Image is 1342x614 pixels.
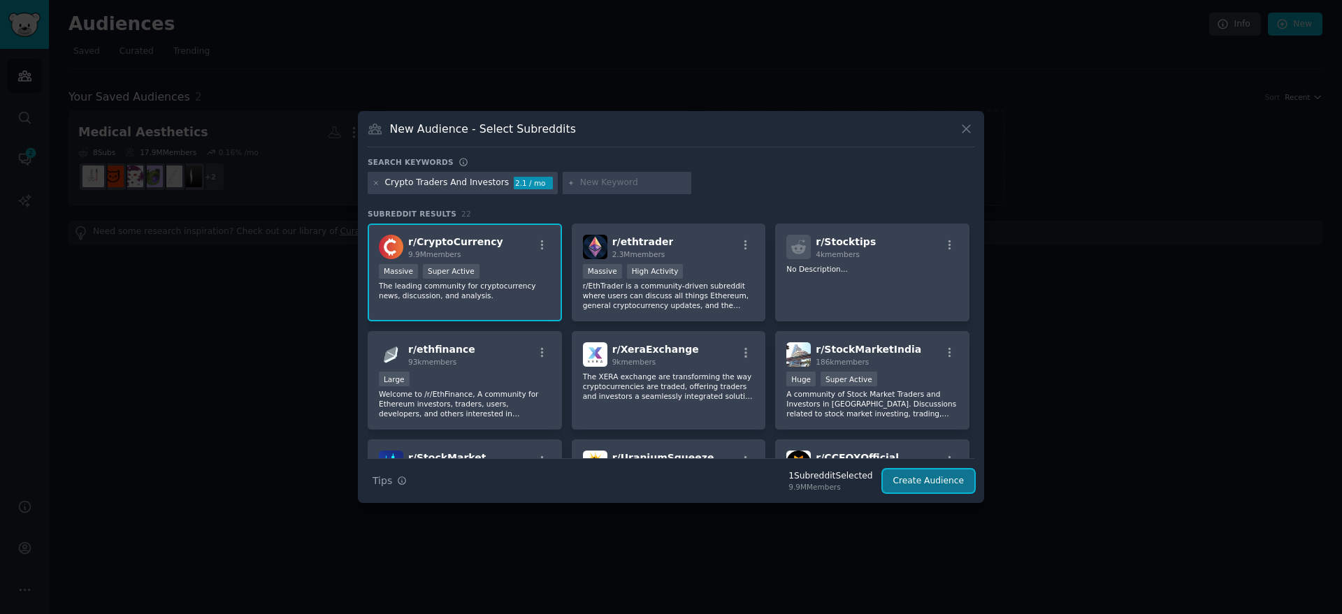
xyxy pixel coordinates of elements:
span: r/ CryptoCurrency [408,236,503,247]
span: 22 [461,210,471,218]
img: CryptoCurrency [379,235,403,259]
div: Massive [379,264,418,279]
span: 4k members [816,250,860,258]
span: r/ ethtrader [612,236,674,247]
span: Subreddit Results [368,209,456,219]
button: Create Audience [883,469,975,493]
div: Super Active [423,264,479,279]
div: Massive [583,264,622,279]
img: UraniumSqueeze [583,451,607,475]
input: New Keyword [580,177,686,189]
span: 9k members [612,358,656,366]
img: XeraExchange [583,342,607,367]
span: r/ ethfinance [408,344,475,355]
span: r/ StockMarket [408,452,486,463]
div: Huge [786,372,816,386]
div: Super Active [821,372,877,386]
div: 9.9M Members [788,482,872,492]
img: StockMarket [379,451,403,475]
p: The leading community for cryptocurrency news, discussion, and analysis. [379,281,551,300]
span: r/ UraniumSqueeze [612,452,714,463]
span: 2.3M members [612,250,665,258]
button: Tips [368,469,412,493]
span: 93k members [408,358,456,366]
p: Welcome to /r/EthFinance, A community for Ethereum investors, traders, users, developers, and oth... [379,389,551,418]
h3: New Audience - Select Subreddits [390,122,576,136]
p: No Description... [786,264,958,274]
div: 1 Subreddit Selected [788,470,872,483]
div: 2.1 / mo [514,177,553,189]
div: Crypto Traders And Investors [385,177,510,189]
span: Tips [373,474,392,488]
img: StockMarketIndia [786,342,811,367]
p: The XERA exchange are transforming the way cryptocurrencies are traded, offering traders and inve... [583,372,755,401]
span: r/ XeraExchange [612,344,699,355]
img: CCFOXOfficial [786,451,811,475]
span: r/ StockMarketIndia [816,344,921,355]
img: ethfinance [379,342,403,367]
span: 186k members [816,358,869,366]
p: A community of Stock Market Traders and Investors in [GEOGRAPHIC_DATA]. Discussions related to st... [786,389,958,418]
h3: Search keywords [368,157,454,167]
span: 9.9M members [408,250,461,258]
div: High Activity [627,264,684,279]
span: r/ CCFOXOfficial [816,452,899,463]
p: r/EthTrader is a community-driven subreddit where users can discuss all things Ethereum, general ... [583,281,755,310]
img: ethtrader [583,235,607,259]
span: r/ Stocktips [816,236,876,247]
div: Large [379,372,410,386]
